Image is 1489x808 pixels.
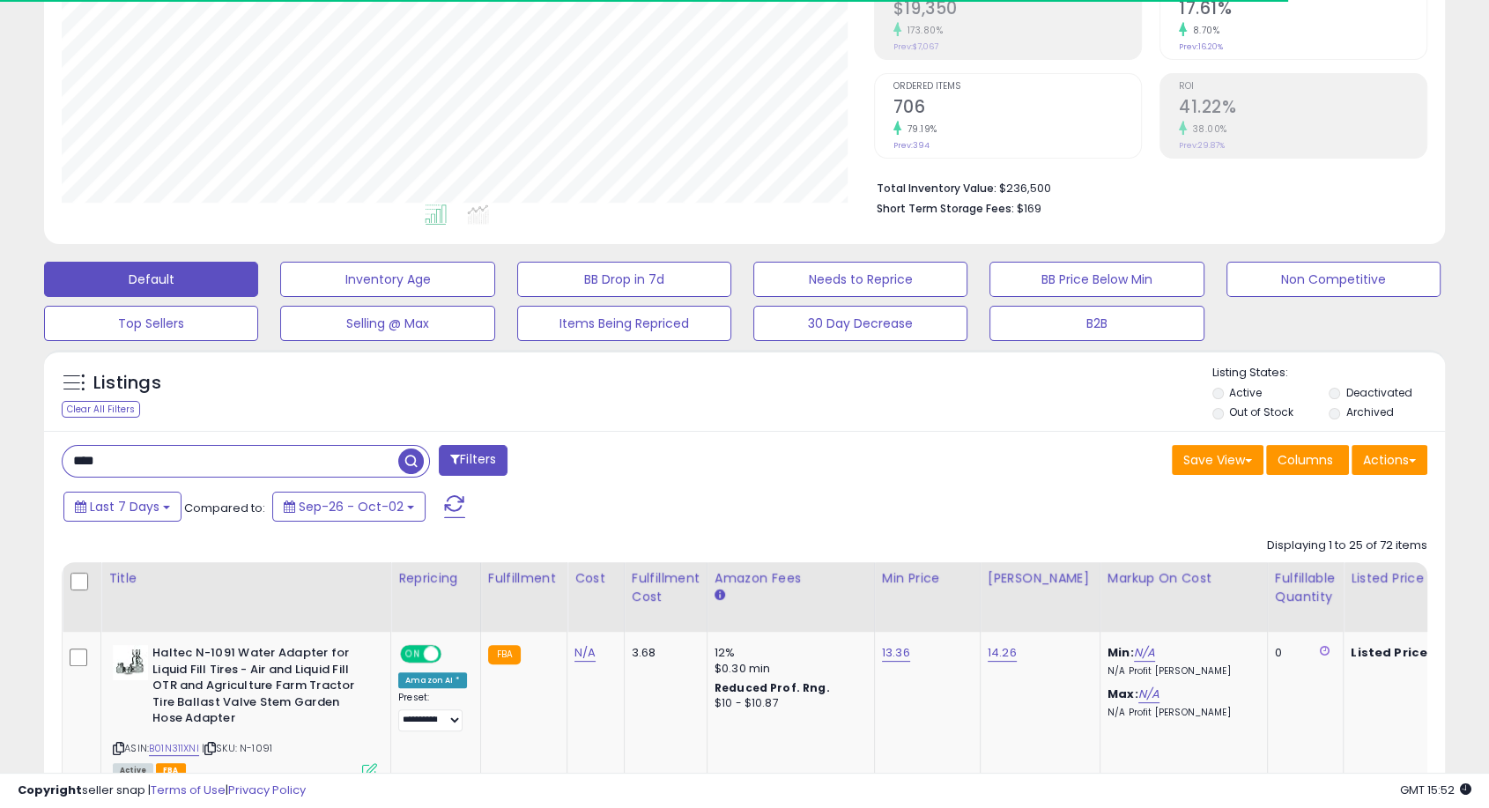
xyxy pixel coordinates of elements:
[893,97,1141,121] h2: 706
[1266,445,1349,475] button: Columns
[1351,644,1431,661] b: Listed Price:
[439,445,507,476] button: Filters
[882,569,973,588] div: Min Price
[715,588,725,604] small: Amazon Fees.
[1229,385,1262,400] label: Active
[1179,82,1426,92] span: ROI
[398,672,467,688] div: Amazon AI *
[1346,404,1394,419] label: Archived
[44,262,258,297] button: Default
[184,500,265,516] span: Compared to:
[1172,445,1263,475] button: Save View
[113,645,148,680] img: 41fygTPbZ9L._SL40_.jpg
[272,492,426,522] button: Sep-26 - Oct-02
[299,498,404,515] span: Sep-26 - Oct-02
[488,645,521,664] small: FBA
[1275,645,1330,661] div: 0
[44,306,258,341] button: Top Sellers
[1107,665,1254,678] p: N/A Profit [PERSON_NAME]
[18,782,306,799] div: seller snap | |
[989,262,1204,297] button: BB Price Below Min
[1187,122,1227,136] small: 38.00%
[1134,644,1155,662] a: N/A
[715,696,861,711] div: $10 - $10.87
[151,782,226,798] a: Terms of Use
[398,569,473,588] div: Repricing
[1179,41,1223,52] small: Prev: 16.20%
[1107,644,1134,661] b: Min:
[1179,140,1225,151] small: Prev: 29.87%
[398,692,467,731] div: Preset:
[1212,365,1445,382] p: Listing States:
[1229,404,1293,419] label: Out of Stock
[715,569,867,588] div: Amazon Fees
[574,569,617,588] div: Cost
[632,569,700,606] div: Fulfillment Cost
[893,82,1141,92] span: Ordered Items
[93,371,161,396] h5: Listings
[632,645,693,661] div: 3.68
[517,262,731,297] button: BB Drop in 7d
[439,647,467,662] span: OFF
[877,201,1014,216] b: Short Term Storage Fees:
[1107,569,1260,588] div: Markup on Cost
[488,569,559,588] div: Fulfillment
[1226,262,1441,297] button: Non Competitive
[877,181,996,196] b: Total Inventory Value:
[989,306,1204,341] button: B2B
[1179,97,1426,121] h2: 41.22%
[574,644,596,662] a: N/A
[1100,562,1267,632] th: The percentage added to the cost of goods (COGS) that forms the calculator for Min & Max prices.
[149,741,199,756] a: B01N311XNI
[18,782,82,798] strong: Copyright
[753,262,967,297] button: Needs to Reprice
[1017,200,1041,217] span: $169
[280,306,494,341] button: Selling @ Max
[108,569,383,588] div: Title
[988,644,1017,662] a: 14.26
[715,661,861,677] div: $0.30 min
[715,645,861,661] div: 12%
[1187,24,1220,37] small: 8.70%
[1267,537,1427,554] div: Displaying 1 to 25 of 72 items
[877,176,1414,197] li: $236,500
[882,644,910,662] a: 13.36
[90,498,159,515] span: Last 7 Days
[988,569,1093,588] div: [PERSON_NAME]
[280,262,494,297] button: Inventory Age
[62,401,140,418] div: Clear All Filters
[517,306,731,341] button: Items Being Repriced
[893,41,938,52] small: Prev: $7,067
[402,647,424,662] span: ON
[1138,686,1159,703] a: N/A
[753,306,967,341] button: 30 Day Decrease
[715,680,830,695] b: Reduced Prof. Rng.
[1346,385,1412,400] label: Deactivated
[1352,445,1427,475] button: Actions
[1278,451,1333,469] span: Columns
[1107,686,1138,702] b: Max:
[893,140,930,151] small: Prev: 394
[63,492,181,522] button: Last 7 Days
[1400,782,1471,798] span: 2025-10-10 15:52 GMT
[1275,569,1336,606] div: Fulfillable Quantity
[228,782,306,798] a: Privacy Policy
[202,741,272,755] span: | SKU: N-1091
[1107,707,1254,719] p: N/A Profit [PERSON_NAME]
[152,645,367,731] b: Haltec N-1091 Water Adapter for Liquid Fill Tires - Air and Liquid Fill OTR and Agriculture Farm ...
[901,122,937,136] small: 79.19%
[901,24,944,37] small: 173.80%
